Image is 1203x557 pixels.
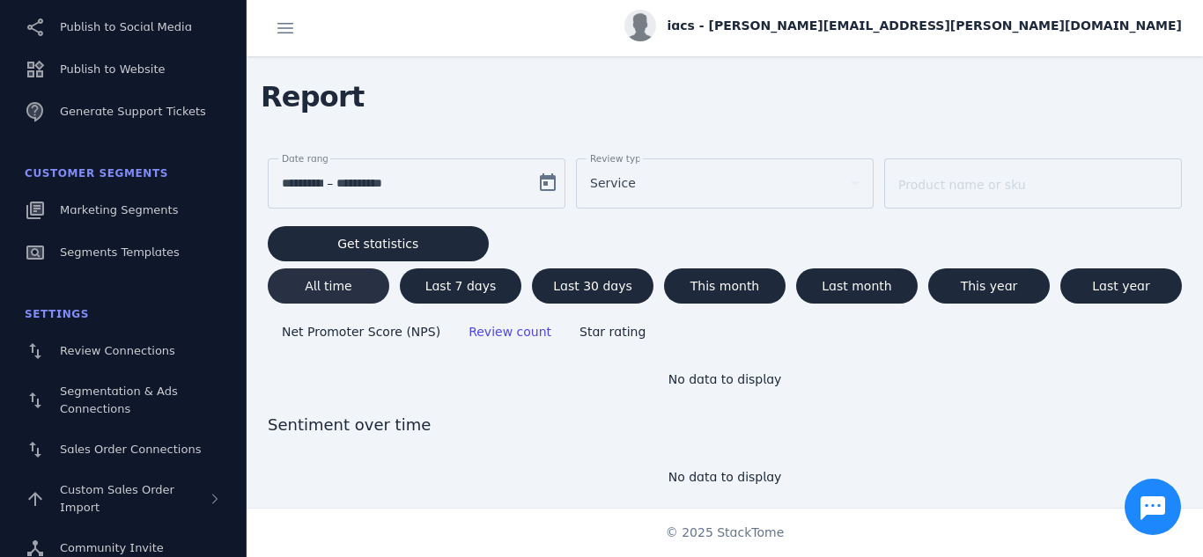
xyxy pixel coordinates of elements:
[282,325,440,339] span: Net Promoter Score (NPS)
[530,165,565,201] button: Open calendar
[624,10,1182,41] button: iacs - [PERSON_NAME][EMAIL_ADDRESS][PERSON_NAME][DOMAIN_NAME]
[666,524,785,542] span: © 2025 StackTome
[268,268,389,304] button: All time
[668,470,782,484] span: No data to display
[60,246,180,259] span: Segments Templates
[590,153,646,164] mat-label: Review type
[664,268,786,304] button: This month
[60,483,174,514] span: Custom Sales Order Import
[337,238,418,250] span: Get statistics
[268,413,1182,436] span: Sentiment over time
[11,374,236,427] a: Segmentation & Ads Connections
[60,344,175,357] span: Review Connections
[898,178,1026,192] mat-label: Product name or sku
[1060,268,1182,304] button: Last year
[400,268,521,304] button: Last 7 days
[11,8,236,47] a: Publish to Social Media
[25,308,89,320] span: Settings
[590,172,636,194] span: Service
[268,226,489,261] button: Get statistics
[667,17,1182,35] span: iacs - [PERSON_NAME][EMAIL_ADDRESS][PERSON_NAME][DOMAIN_NAME]
[11,430,236,469] a: Sales Order Connections
[11,50,236,89] a: Publish to Website
[624,10,656,41] img: profile.jpg
[305,280,351,292] span: All time
[822,280,891,292] span: Last month
[60,443,201,456] span: Sales Order Connections
[928,268,1050,304] button: This year
[327,172,333,194] span: –
[1092,280,1149,292] span: Last year
[553,280,632,292] span: Last 30 days
[60,541,164,554] span: Community Invite
[282,153,334,164] mat-label: Date range
[668,372,782,386] span: No data to display
[247,69,379,125] span: Report
[60,203,178,216] span: Marketing Segments
[532,268,653,304] button: Last 30 days
[796,268,918,304] button: Last month
[60,105,206,118] span: Generate Support Tickets
[425,280,497,292] span: Last 7 days
[25,167,168,180] span: Customer Segments
[961,280,1018,292] span: This year
[11,191,236,230] a: Marketing Segments
[11,233,236,272] a: Segments Templates
[60,62,165,76] span: Publish to Website
[469,325,551,339] span: Review count
[11,332,236,370] a: Review Connections
[690,280,760,292] span: This month
[60,20,192,33] span: Publish to Social Media
[11,92,236,131] a: Generate Support Tickets
[60,385,178,415] span: Segmentation & Ads Connections
[579,325,646,339] span: Star rating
